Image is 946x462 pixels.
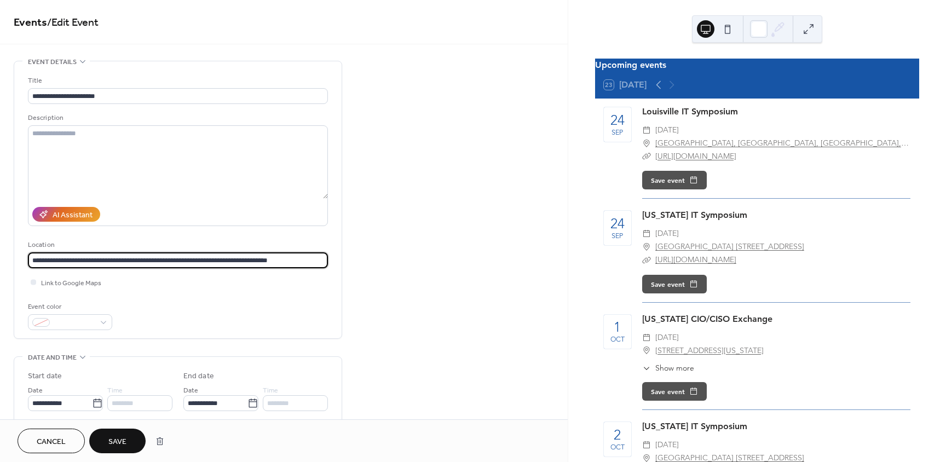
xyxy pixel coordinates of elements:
span: [DATE] [655,124,679,137]
div: Title [28,75,326,86]
div: ​ [642,438,651,452]
div: 1 [614,320,621,334]
div: Upcoming events [595,59,919,72]
button: Save [89,429,146,453]
div: AI Assistant [53,210,93,221]
button: ​Show more [642,362,694,374]
button: AI Assistant [32,207,100,222]
a: Louisville IT Symposium [642,106,738,117]
div: 24 [610,217,625,230]
div: Description [28,112,326,124]
div: 2 [614,428,621,442]
a: [US_STATE] IT Symposium [642,210,747,220]
span: [DATE] [655,438,679,452]
div: ​ [642,331,651,344]
span: Time [107,385,123,396]
span: Link to Google Maps [41,278,101,289]
div: ​ [642,150,651,163]
a: [GEOGRAPHIC_DATA] [STREET_ADDRESS] [655,240,804,253]
span: Date and time [28,352,77,363]
a: [URL][DOMAIN_NAME] [655,255,736,264]
span: Event details [28,56,77,68]
span: Show more [655,362,694,374]
div: ​ [642,137,651,150]
div: Event color [28,301,110,313]
div: ​ [642,240,651,253]
span: Date [28,385,43,396]
a: [US_STATE] IT Symposium [642,421,747,431]
a: [STREET_ADDRESS][US_STATE] [655,344,764,357]
div: End date [183,371,214,382]
button: Cancel [18,429,85,453]
button: Save event [642,382,707,401]
div: Oct [610,444,625,451]
div: ​ [642,362,651,374]
span: Save [108,436,126,448]
button: Save event [642,171,707,189]
a: Events [14,12,47,33]
div: Location [28,239,326,251]
div: 24 [610,113,625,127]
span: [DATE] [655,331,679,344]
span: Time [263,385,278,396]
div: Sep [612,129,623,136]
span: Date [183,385,198,396]
div: ​ [642,344,651,357]
div: Sep [612,233,623,240]
div: [US_STATE] CIO/CISO Exchange [642,313,910,326]
div: Start date [28,371,62,382]
div: ​ [642,227,651,240]
span: Cancel [37,436,66,448]
div: ​ [642,253,651,267]
span: / Edit Event [47,12,99,33]
div: Oct [610,336,625,343]
a: [GEOGRAPHIC_DATA], [GEOGRAPHIC_DATA], [GEOGRAPHIC_DATA], [GEOGRAPHIC_DATA] [655,137,910,150]
a: [URL][DOMAIN_NAME] [655,151,736,161]
span: [DATE] [655,227,679,240]
div: ​ [642,124,651,137]
button: Save event [642,275,707,293]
